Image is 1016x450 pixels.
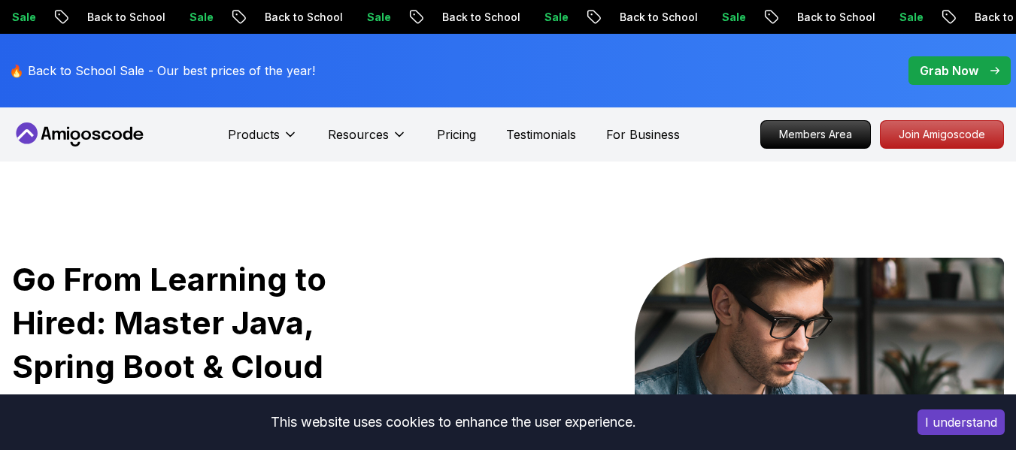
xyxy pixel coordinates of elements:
[606,125,680,143] a: For Business
[920,62,978,80] p: Grab Now
[228,125,280,143] p: Products
[251,10,353,25] p: Back to School
[606,10,708,25] p: Back to School
[11,406,895,439] div: This website uses cookies to enhance the user experience.
[429,10,531,25] p: Back to School
[881,121,1003,148] p: Join Amigoscode
[886,10,934,25] p: Sale
[228,125,298,156] button: Products
[917,409,1005,435] button: Accept cookies
[328,125,407,156] button: Resources
[708,10,757,25] p: Sale
[761,121,870,148] p: Members Area
[353,10,402,25] p: Sale
[784,10,886,25] p: Back to School
[74,10,176,25] p: Back to School
[531,10,579,25] p: Sale
[176,10,224,25] p: Sale
[760,120,871,149] a: Members Area
[437,125,476,143] a: Pricing
[880,120,1004,149] a: Join Amigoscode
[506,125,576,143] a: Testimonials
[9,62,315,80] p: 🔥 Back to School Sale - Our best prices of the year!
[328,125,389,143] p: Resources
